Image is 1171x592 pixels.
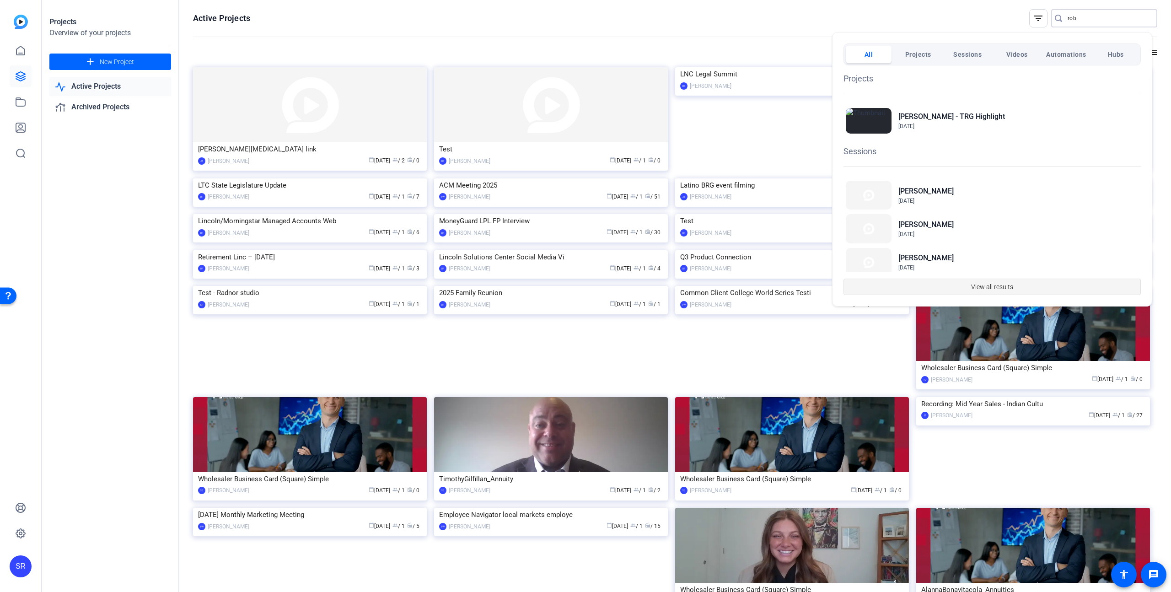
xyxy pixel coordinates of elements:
[905,46,931,63] span: Projects
[898,253,954,264] h2: [PERSON_NAME]
[898,198,914,204] span: [DATE]
[846,248,892,277] img: Thumbnail
[953,46,982,63] span: Sessions
[1006,46,1028,63] span: Videos
[846,108,892,134] img: Thumbnail
[1108,46,1124,63] span: Hubs
[1046,46,1086,63] span: Automations
[898,219,954,230] h2: [PERSON_NAME]
[846,214,892,243] img: Thumbnail
[898,111,1005,122] h2: [PERSON_NAME] - TRG Highlight
[846,181,892,210] img: Thumbnail
[865,46,873,63] span: All
[898,186,954,197] h2: [PERSON_NAME]
[971,278,1013,296] span: View all results
[898,123,914,129] span: [DATE]
[843,279,1141,295] button: View all results
[898,264,914,271] span: [DATE]
[843,72,1141,85] h1: Projects
[843,145,1141,157] h1: Sessions
[898,231,914,237] span: [DATE]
